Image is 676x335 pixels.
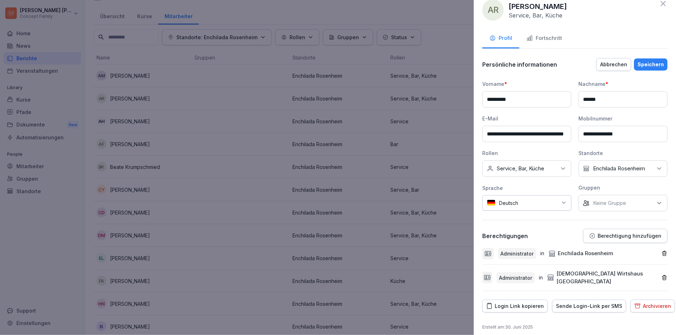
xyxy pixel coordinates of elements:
[548,249,613,258] div: Enchilada Rosenheim
[578,149,667,157] div: Standorte
[509,1,567,12] p: [PERSON_NAME]
[600,61,627,68] div: Abbrechen
[482,61,557,68] p: Persönliche informationen
[482,29,519,48] button: Profil
[583,229,667,243] button: Berechtigung hinzufügen
[482,115,571,122] div: E-Mail
[526,34,562,42] div: Fortschritt
[519,29,569,48] button: Fortschritt
[539,274,543,282] p: in
[487,200,495,206] img: de.svg
[630,300,675,313] button: Archivieren
[497,165,544,172] p: Service, Bar, Küche
[552,300,626,313] button: Sende Login-Link per SMS
[638,61,664,68] div: Speichern
[482,232,528,239] p: Berechtigungen
[596,58,631,71] button: Abbrechen
[634,302,671,310] div: Archivieren
[556,302,622,310] div: Sende Login-Link per SMS
[593,200,626,207] p: Keine Gruppe
[634,58,667,71] button: Speichern
[482,195,571,211] div: Deutsch
[482,300,548,313] button: Login Link kopieren
[578,115,667,122] div: Mobilnummer
[482,149,571,157] div: Rollen
[578,80,667,88] div: Nachname
[482,324,667,330] p: Erstellt am : 30. Juni 2025
[540,249,544,258] p: in
[499,274,532,282] p: Administrator
[578,184,667,191] div: Gruppen
[489,34,512,42] div: Profil
[500,250,534,257] p: Administrator
[482,80,571,88] div: Vorname
[598,233,661,239] p: Berechtigung hinzufügen
[486,302,544,310] div: Login Link kopieren
[593,165,645,172] p: Enchilada Rosenheim
[547,270,661,286] div: [DEMOGRAPHIC_DATA] Wirtshaus [GEOGRAPHIC_DATA]
[509,12,562,19] p: Service, Bar, Küche
[482,184,571,192] div: Sprache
